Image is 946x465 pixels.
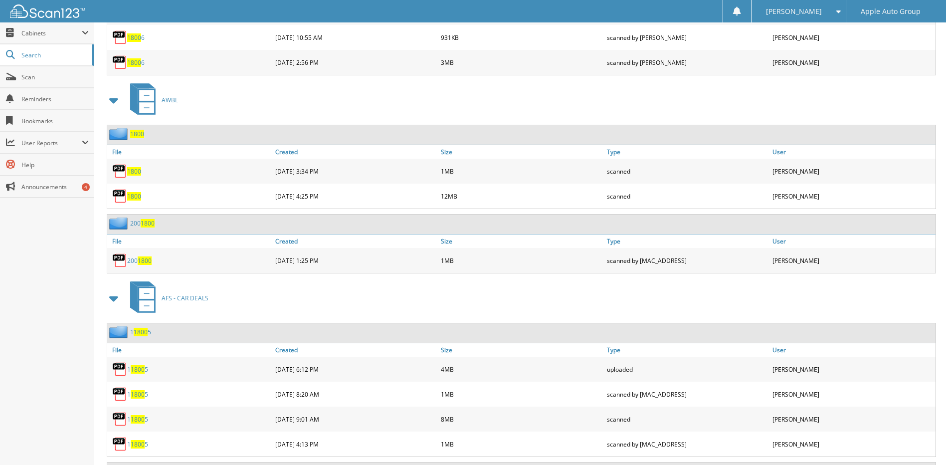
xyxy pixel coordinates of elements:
[131,440,145,449] span: 1800
[273,434,438,454] div: [DATE] 4:13 PM
[21,161,89,169] span: Help
[770,409,936,429] div: [PERSON_NAME]
[604,384,770,404] div: scanned by [MAC_ADDRESS]
[273,250,438,270] div: [DATE] 1:25 PM
[273,27,438,47] div: [DATE] 10:55 AM
[770,434,936,454] div: [PERSON_NAME]
[21,117,89,125] span: Bookmarks
[770,234,936,248] a: User
[112,387,127,402] img: PDF.png
[604,161,770,181] div: scanned
[109,128,130,140] img: folder2.png
[10,4,85,18] img: scan123-logo-white.svg
[130,328,151,336] a: 118005
[273,52,438,72] div: [DATE] 2:56 PM
[141,219,155,228] span: 1800
[127,33,145,42] a: 18006
[604,250,770,270] div: scanned by [MAC_ADDRESS]
[21,29,82,37] span: Cabinets
[162,294,208,302] span: AFS - CAR DEALS
[127,415,148,424] a: 118005
[604,145,770,159] a: Type
[770,250,936,270] div: [PERSON_NAME]
[273,384,438,404] div: [DATE] 8:20 AM
[438,359,604,379] div: 4MB
[861,8,921,14] span: Apple Auto Group
[127,440,148,449] a: 118005
[21,95,89,103] span: Reminders
[770,52,936,72] div: [PERSON_NAME]
[112,164,127,179] img: PDF.png
[82,183,90,191] div: 4
[770,343,936,357] a: User
[438,343,604,357] a: Size
[112,412,127,427] img: PDF.png
[124,80,178,120] a: AWBL
[107,343,273,357] a: File
[124,278,208,318] a: AFS - CAR DEALS
[131,415,145,424] span: 1800
[127,365,148,374] a: 118005
[107,145,273,159] a: File
[438,161,604,181] div: 1MB
[604,52,770,72] div: scanned by [PERSON_NAME]
[107,234,273,248] a: File
[438,250,604,270] div: 1MB
[112,362,127,377] img: PDF.png
[109,326,130,338] img: folder2.png
[162,96,178,104] span: AWBL
[273,234,438,248] a: Created
[770,145,936,159] a: User
[604,234,770,248] a: Type
[127,33,141,42] span: 1800
[112,253,127,268] img: PDF.png
[127,58,141,67] span: 1800
[112,437,127,452] img: PDF.png
[770,359,936,379] div: [PERSON_NAME]
[130,219,155,228] a: 2001800
[21,51,87,59] span: Search
[127,256,152,265] a: 2001800
[896,417,946,465] iframe: Chat Widget
[604,343,770,357] a: Type
[438,409,604,429] div: 8MB
[134,328,148,336] span: 1800
[130,130,144,138] a: 1800
[770,161,936,181] div: [PERSON_NAME]
[112,55,127,70] img: PDF.png
[131,365,145,374] span: 1800
[109,217,130,230] img: folder2.png
[438,234,604,248] a: Size
[138,256,152,265] span: 1800
[438,186,604,206] div: 12MB
[770,384,936,404] div: [PERSON_NAME]
[438,145,604,159] a: Size
[112,189,127,204] img: PDF.png
[127,390,148,399] a: 118005
[131,390,145,399] span: 1800
[604,359,770,379] div: uploaded
[438,434,604,454] div: 1MB
[770,186,936,206] div: [PERSON_NAME]
[127,58,145,67] a: 18006
[604,27,770,47] div: scanned by [PERSON_NAME]
[438,52,604,72] div: 3MB
[273,359,438,379] div: [DATE] 6:12 PM
[273,343,438,357] a: Created
[604,409,770,429] div: scanned
[273,145,438,159] a: Created
[273,161,438,181] div: [DATE] 3:34 PM
[21,183,89,191] span: Announcements
[438,27,604,47] div: 931KB
[770,27,936,47] div: [PERSON_NAME]
[21,73,89,81] span: Scan
[127,192,141,201] a: 1800
[273,409,438,429] div: [DATE] 9:01 AM
[127,167,141,176] a: 1800
[438,384,604,404] div: 1MB
[766,8,822,14] span: [PERSON_NAME]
